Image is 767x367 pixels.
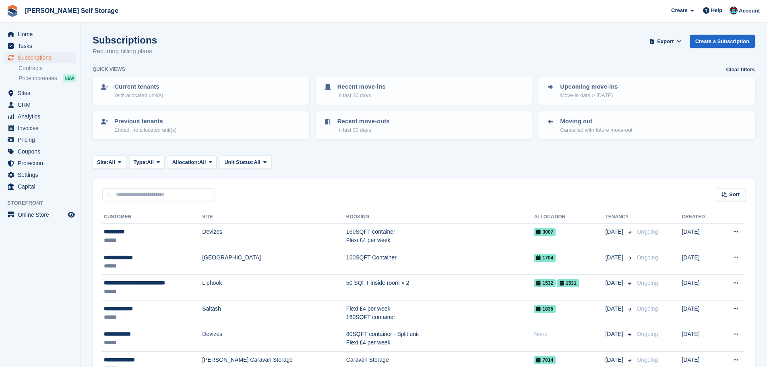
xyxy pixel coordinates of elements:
span: Tasks [18,40,66,52]
span: Pricing [18,134,66,145]
th: Booking [346,211,534,224]
a: menu [4,29,76,40]
button: Export [648,35,683,48]
td: 160SQFT container Flexi £4 per week [346,224,534,249]
span: [DATE] [605,330,624,338]
th: Site [202,211,346,224]
span: Export [657,37,674,46]
a: Moving out Cancelled with future move-out [539,112,754,139]
p: Recent move-ins [337,82,386,91]
span: 1835 [534,305,556,313]
p: Move-in date > [DATE] [560,91,618,100]
span: Storefront [7,199,80,207]
span: Create [671,6,687,15]
th: Customer [102,211,202,224]
td: [DATE] [682,224,718,249]
a: menu [4,209,76,220]
span: Sites [18,87,66,99]
td: [DATE] [682,326,718,352]
span: Ongoing [637,305,658,312]
p: With allocated unit(s) [114,91,163,100]
th: Allocation [534,211,605,224]
img: stora-icon-8386f47178a22dfd0bd8f6a31ec36ba5ce8667c1dd55bd0f319d3a0aa187defe.svg [6,5,19,17]
span: 1704 [534,254,556,262]
div: NEW [63,74,76,82]
td: [DATE] [682,249,718,275]
p: Recent move-outs [337,117,390,126]
a: Contracts [19,64,76,72]
span: Site: [97,158,108,166]
th: Created [682,211,718,224]
span: Price increases [19,75,57,82]
p: Previous tenants [114,117,177,126]
h6: Quick views [93,66,125,73]
td: Liphook [202,275,346,301]
p: Ended, no allocated unit(s) [114,126,177,134]
div: None [534,330,605,338]
a: menu [4,122,76,134]
span: 3007 [534,228,556,236]
span: 1531 [557,279,579,287]
p: Cancelled with future move-out [560,126,632,134]
span: All [108,158,115,166]
a: menu [4,146,76,157]
td: 50 SQFT inside room × 2 [346,275,534,301]
a: menu [4,158,76,169]
span: Coupons [18,146,66,157]
span: Analytics [18,111,66,122]
p: Upcoming move-ins [560,82,618,91]
img: Dev Yildirim [730,6,738,15]
a: Recent move-outs In last 30 days [316,112,531,139]
span: 7014 [534,356,556,364]
td: Devizes [202,224,346,249]
a: [PERSON_NAME] Self Storage [22,4,122,17]
span: CRM [18,99,66,110]
a: Recent move-ins In last 30 days [316,77,531,104]
td: Flexi £4 per week 160SQFT container [346,300,534,326]
a: menu [4,111,76,122]
span: 1532 [534,279,556,287]
p: In last 30 days [337,91,386,100]
span: Ongoing [637,331,658,337]
span: Invoices [18,122,66,134]
span: All [254,158,260,166]
a: Preview store [66,210,76,220]
span: Protection [18,158,66,169]
span: Capital [18,181,66,192]
p: Recurring billing plans [93,47,157,56]
td: Devizes [202,326,346,352]
a: Price increases NEW [19,74,76,83]
td: [DATE] [682,300,718,326]
td: 80SQFT container - Split unit Flexi £4 per week [346,326,534,352]
button: Unit Status: All [220,156,271,169]
h1: Subscriptions [93,35,157,46]
span: Ongoing [637,254,658,261]
a: menu [4,52,76,63]
td: 160SQFT Container [346,249,534,275]
span: Type: [134,158,147,166]
span: Unit Status: [224,158,254,166]
span: All [147,158,154,166]
span: [DATE] [605,279,624,287]
span: Account [739,7,760,15]
a: Previous tenants Ended, no allocated unit(s) [93,112,308,139]
a: Current tenants With allocated unit(s) [93,77,308,104]
span: [DATE] [605,228,624,236]
button: Type: All [129,156,165,169]
span: Sort [729,191,740,199]
span: Subscriptions [18,52,66,63]
a: menu [4,134,76,145]
span: All [199,158,206,166]
span: Ongoing [637,280,658,286]
span: Online Store [18,209,66,220]
a: Create a Subscription [690,35,755,48]
td: [DATE] [682,275,718,301]
a: Clear filters [726,66,755,74]
span: [DATE] [605,356,624,364]
span: Allocation: [172,158,199,166]
span: Ongoing [637,357,658,363]
a: menu [4,181,76,192]
button: Site: All [93,156,126,169]
td: Saltash [202,300,346,326]
td: [GEOGRAPHIC_DATA] [202,249,346,275]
